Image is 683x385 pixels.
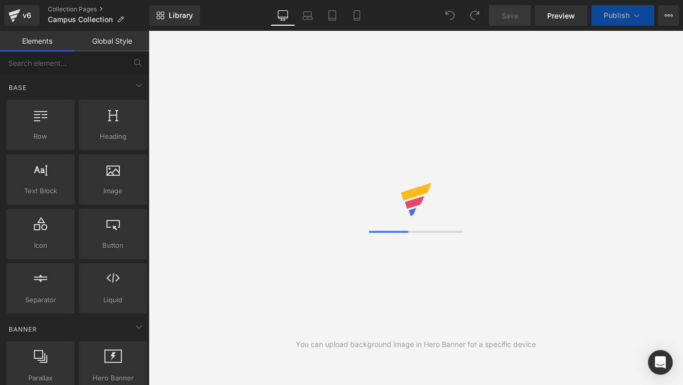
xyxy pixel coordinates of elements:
[8,324,38,334] span: Banner
[658,5,679,26] button: More
[9,131,71,142] span: Row
[648,350,673,375] div: Open Intercom Messenger
[271,5,295,26] a: Desktop
[9,240,71,251] span: Icon
[48,15,113,24] span: Campus Collection
[295,5,320,26] a: Laptop
[82,186,144,196] span: Image
[4,5,40,26] a: v6
[591,5,654,26] button: Publish
[48,5,149,13] a: Collection Pages
[345,5,369,26] a: Mobile
[9,373,71,383] span: Parallax
[535,5,587,26] a: Preview
[440,5,460,26] button: Undo
[149,5,200,26] a: New Library
[169,11,193,20] span: Library
[296,339,536,350] div: You can upload background image in Hero Banner for a specific device
[21,9,33,22] div: v6
[75,31,149,51] a: Global Style
[82,131,144,142] span: Heading
[8,83,28,93] span: Base
[604,11,630,20] span: Publish
[82,295,144,305] span: Liquid
[82,373,144,383] span: Hero Banner
[9,295,71,305] span: Separator
[547,10,575,21] span: Preview
[320,5,345,26] a: Tablet
[9,186,71,196] span: Text Block
[82,240,144,251] span: Button
[501,10,518,21] span: Save
[464,5,485,26] button: Redo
